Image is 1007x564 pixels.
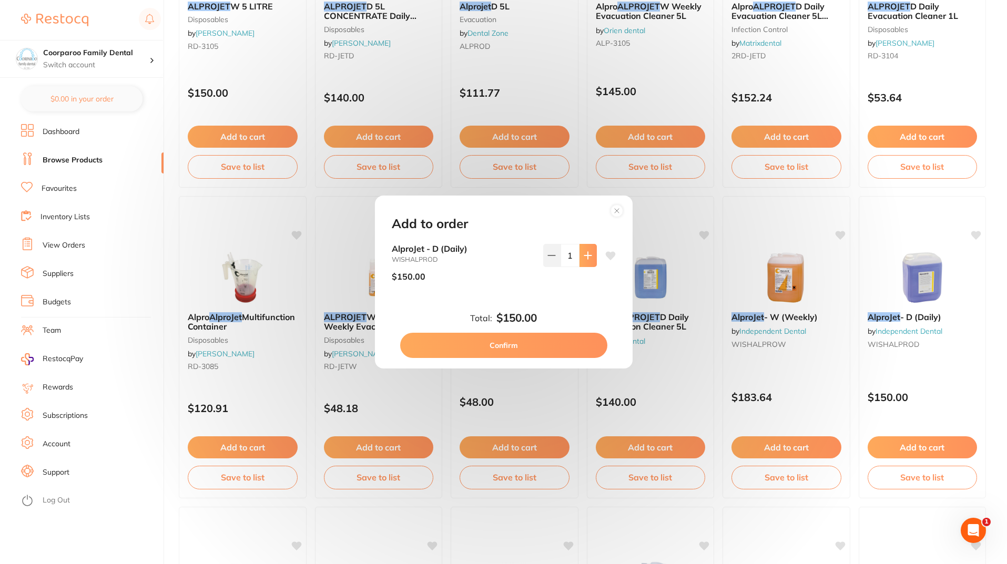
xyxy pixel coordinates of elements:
[470,313,492,323] label: Total:
[392,255,535,263] small: WISHALPROD
[392,244,535,253] b: AlproJet - D (Daily)
[400,333,607,358] button: Confirm
[392,217,468,231] h2: Add to order
[496,312,537,324] b: $150.00
[961,518,986,543] iframe: Intercom live chat
[392,272,425,281] p: $150.00
[982,518,991,526] span: 1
